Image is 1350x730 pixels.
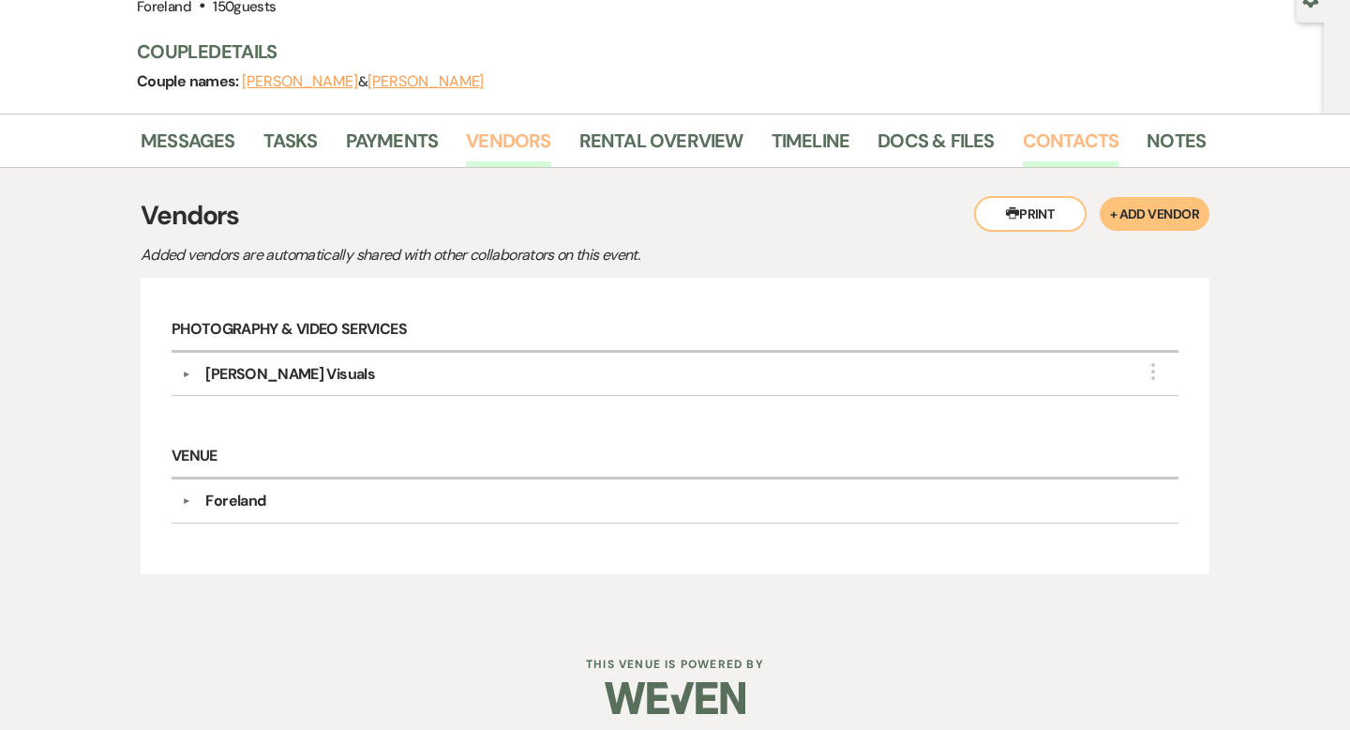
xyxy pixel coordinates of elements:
p: Added vendors are automatically shared with other collaborators on this event. [141,243,797,267]
span: Couple names: [137,71,242,91]
div: [PERSON_NAME] Visuals [205,363,375,386]
a: Tasks [263,126,318,167]
a: Payments [346,126,439,167]
h6: Photography & Video Services [172,309,1178,353]
a: Vendors [466,126,550,167]
a: Messages [141,126,235,167]
button: [PERSON_NAME] [367,74,484,89]
h3: Vendors [141,196,1209,236]
div: Foreland [205,490,265,512]
h3: Couple Details [137,38,1187,65]
span: & [242,72,484,91]
button: [PERSON_NAME] [242,74,358,89]
a: Docs & Files [877,126,994,167]
a: Contacts [1023,126,1119,167]
button: ▼ [174,370,197,379]
button: Print [974,196,1087,232]
a: Timeline [772,126,850,167]
button: + Add Vendor [1100,197,1209,231]
a: Notes [1147,126,1206,167]
a: Rental Overview [579,126,743,167]
h6: Venue [172,435,1178,479]
button: ▼ [174,496,197,506]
